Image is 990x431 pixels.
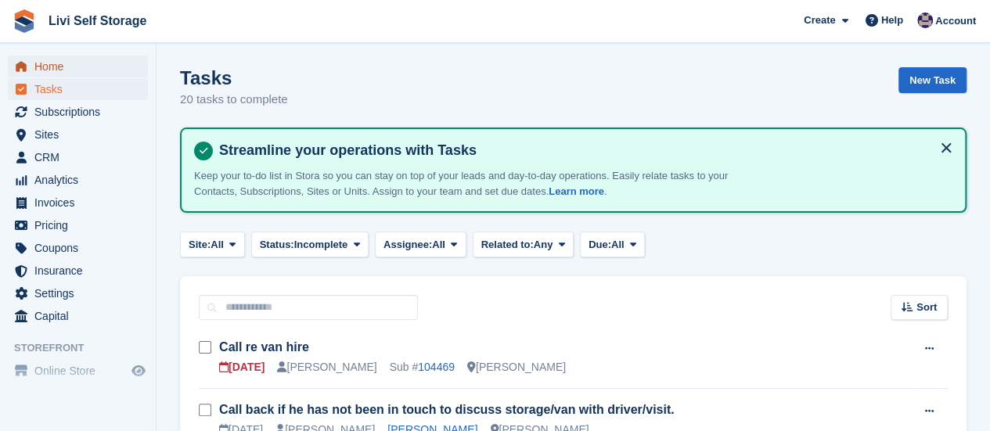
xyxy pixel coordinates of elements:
a: Preview store [129,361,148,380]
span: Incomplete [294,237,348,253]
a: menu [8,124,148,145]
span: Help [881,13,903,28]
span: Due: [589,237,611,253]
span: Analytics [34,169,128,191]
p: Keep your to-do list in Stora so you can stay on top of your leads and day-to-day operations. Eas... [194,168,742,199]
span: Related to: [481,237,534,253]
a: menu [8,169,148,191]
span: Sites [34,124,128,145]
a: menu [8,214,148,236]
span: All [432,237,445,253]
a: Call back if he has not been in touch to discuss storage/van with driver/visit. [219,403,674,416]
button: Assignee: All [375,232,466,257]
img: stora-icon-8386f47178a22dfd0bd8f6a31ec36ba5ce8667c1dd55bd0f319d3a0aa187defe.svg [13,9,36,33]
span: CRM [34,146,128,168]
h1: Tasks [180,67,288,88]
span: Account [935,13,976,29]
span: Coupons [34,237,128,259]
span: Create [804,13,835,28]
a: Learn more [549,185,604,197]
span: Any [534,237,553,253]
button: Site: All [180,232,245,257]
a: menu [8,260,148,282]
span: Assignee: [383,237,432,253]
a: Call re van hire [219,340,309,354]
a: menu [8,237,148,259]
span: Capital [34,305,128,327]
span: Insurance [34,260,128,282]
h4: Streamline your operations with Tasks [213,142,952,160]
a: New Task [898,67,967,93]
a: menu [8,146,148,168]
span: Subscriptions [34,101,128,123]
div: [PERSON_NAME] [467,359,566,375]
a: menu [8,101,148,123]
a: Livi Self Storage [42,8,153,34]
span: Storefront [14,340,156,356]
span: Invoices [34,192,128,214]
span: Settings [34,282,128,304]
span: Online Store [34,360,128,382]
img: Jim [917,13,933,28]
a: menu [8,78,148,100]
a: menu [8,305,148,327]
span: Status: [260,237,294,253]
button: Status: Incomplete [251,232,369,257]
span: Tasks [34,78,128,100]
button: Related to: Any [473,232,574,257]
a: menu [8,360,148,382]
span: All [611,237,625,253]
span: Sort [916,300,937,315]
a: menu [8,56,148,77]
span: Pricing [34,214,128,236]
div: [PERSON_NAME] [277,359,376,375]
button: Due: All [580,232,645,257]
a: 104469 [418,361,455,373]
span: Home [34,56,128,77]
a: menu [8,192,148,214]
span: All [211,237,224,253]
a: menu [8,282,148,304]
div: [DATE] [219,359,265,375]
span: Site: [189,237,211,253]
p: 20 tasks to complete [180,91,288,109]
div: Sub # [390,359,455,375]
